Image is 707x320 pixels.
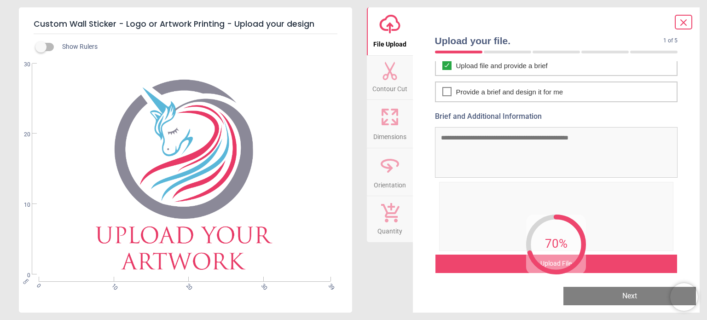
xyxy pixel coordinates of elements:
[34,15,337,34] h5: Custom Wall Sticker - Logo or Artwork Printing - Upload your design
[13,272,30,279] span: 0
[435,111,678,122] label: Brief and Additional Information
[184,282,190,288] span: 20
[372,80,407,94] span: Contour Cut
[367,7,413,55] button: File Upload
[367,196,413,242] button: Quantity
[35,282,41,288] span: 0
[435,255,678,273] div: Upload File
[13,131,30,139] span: 20
[663,37,678,45] span: 1 of 5
[670,283,698,311] iframe: Brevo live chat
[110,282,116,288] span: 10
[367,100,413,148] button: Dimensions
[13,201,30,209] span: 10
[373,35,406,49] span: File Upload
[456,87,563,97] span: Provide a brief and design it for me
[367,56,413,100] button: Contour Cut
[373,128,406,142] span: Dimensions
[326,282,332,288] span: 39
[367,148,413,196] button: Orientation
[13,61,30,69] span: 30
[374,176,406,190] span: Orientation
[563,287,696,305] button: Next
[41,41,352,52] div: Show Rulers
[22,277,30,285] span: cm
[259,282,265,288] span: 30
[435,34,664,47] span: Upload your file.
[545,237,568,250] text: 70%
[377,222,402,236] span: Quantity
[456,61,548,70] span: Upload file and provide a brief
